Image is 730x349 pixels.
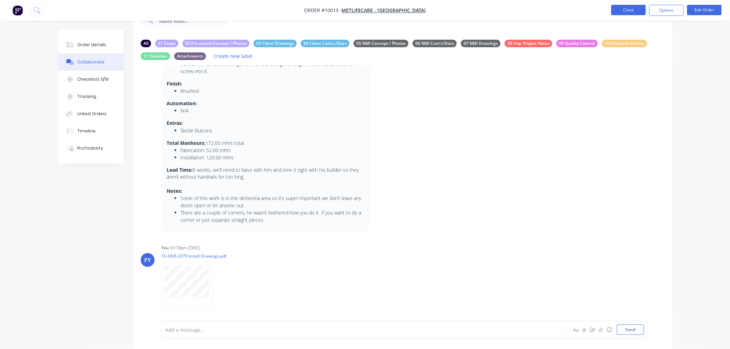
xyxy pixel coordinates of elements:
button: @ [580,326,589,334]
div: You [161,245,169,251]
button: Tracking [58,88,124,105]
button: Create new label [210,51,256,61]
li: Some of this work is in the dementia area so it’s super important we don’t leave any doors open o... [180,195,364,209]
div: 09 Quality Control [556,40,598,47]
div: Attachments [174,52,206,60]
div: Timeline [77,128,96,134]
li: There are a couple of corners, he wasn’t bothered how you do it. If you want to do a corner or ju... [180,209,364,223]
button: Profitability [58,140,124,157]
div: 08 Imp. Project Notes [505,40,552,47]
strong: Finish: [167,80,182,87]
div: Tracking [77,93,96,100]
div: Linked Orders [77,111,107,117]
p: 172.00 mhrs total. [167,140,364,147]
strong: Extras: [167,120,183,126]
div: 05 NMI Concept / Photos [354,40,408,47]
span: Order #10013 - [304,7,342,14]
div: PY [145,256,151,264]
button: ☺ [605,326,613,334]
button: Order details [58,36,124,53]
button: Edit Order [687,5,722,15]
div: 10 Complete Photos [602,40,647,47]
input: Search notes... [159,14,227,28]
button: Options [649,5,684,16]
div: Checklists 0/19 [77,76,109,82]
li: Tactile Buttons​ [180,127,364,134]
div: 03 Client Drawings [254,40,297,47]
li: Installation: 120.00 mhrs [180,154,364,161]
button: Close [611,5,646,15]
button: Collaborate [58,53,124,71]
div: 06 NMI Com's/Docs [413,40,457,47]
div: All [141,40,151,47]
button: Aa [572,326,580,334]
div: 07 NMI Drawings [461,40,501,47]
li: Builder will remove existing and fit timber along the length of the wall and we will screw into it. [180,60,364,75]
div: 04 Client Com's./Docs [301,40,349,47]
img: Factory [12,5,23,16]
li: N/A​ [180,107,364,114]
button: Send [617,325,644,335]
div: 01 Scope [155,40,178,47]
a: Metlifecare - [GEOGRAPHIC_DATA] [342,7,426,14]
strong: Total Manhours: [167,140,206,146]
strong: Lead Time: [167,167,193,173]
div: 03:18pm [DATE] [170,245,200,251]
strong: Notes: [167,188,182,194]
div: Collaborate [77,59,105,65]
div: 11 Variation [141,52,170,60]
div: Profitability [77,145,103,151]
button: Linked Orders [58,105,124,122]
p: SS-HDR-2970 Install Drawings.pdf [161,253,226,259]
div: 02 Pre-award Concept / Photos [182,40,249,47]
div: Order details [77,42,107,48]
strong: Automation: [167,100,197,107]
button: Timeline [58,122,124,140]
li: Fabrication: 52.00 mhrs [180,147,364,154]
p: 8 weeks, we’ll need to liaise with him and time it right with his builder so they aren’t without ... [167,167,364,181]
button: Checklists 0/19 [58,71,124,88]
li: Brushed [180,87,364,94]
